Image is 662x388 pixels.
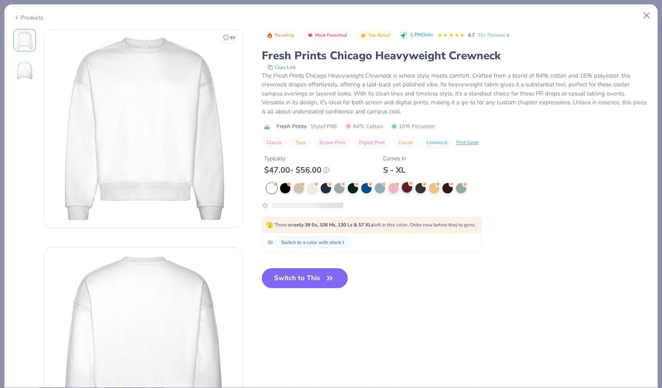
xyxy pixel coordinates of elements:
[275,33,294,37] span: Trending
[391,122,435,131] span: 16% Polyester
[15,61,34,80] img: Back
[422,137,452,148] button: Crewneck
[230,36,235,40] span: 63
[262,71,649,116] div: The Fresh Prints Chicago Heavyweight Crewneck is where style meets comfort. Crafted from a blend ...
[262,137,287,148] button: Classic
[360,32,366,39] img: Top Rated sort
[276,122,307,131] span: Fresh Prints
[267,32,273,39] img: Trending sort
[383,165,406,175] div: S - XL
[15,31,34,50] img: Front
[456,139,479,146] div: Print Guide
[265,63,298,71] button: copy to clipboard
[311,122,337,131] span: Style FP88
[266,221,273,229] span: 🫣
[307,32,313,39] img: Most Favorited sort
[266,239,273,246] span: Or
[639,8,654,23] button: Close
[345,122,383,131] span: 84% Cotton
[383,154,406,163] div: Comes In
[354,137,389,148] button: Digital Print
[281,239,341,246] div: Switch to a color with stock
[291,137,311,148] button: Tops
[468,32,475,38] span: 4.7
[44,29,242,228] img: Front
[368,33,390,37] span: Top Rated
[264,165,329,175] div: $ 47.00 - $ 56.00
[264,154,329,163] div: Typically
[14,14,43,22] div: Products
[262,48,649,63] div: Fresh Prints Chicago Heavyweight Crewneck
[219,32,239,43] button: Like
[315,137,350,148] button: Screen Print
[266,222,476,228] span: There are left in this color. Order now before they're gone.
[263,30,298,41] button: Badge Button
[478,31,511,39] a: 10+ Reviews
[356,30,394,41] button: Badge Button
[276,237,351,248] button: Switch to a color with stock
[410,32,433,39] span: 1.7M Clicks
[393,137,418,148] button: Casual
[438,29,465,42] div: 4.7 Stars
[262,268,348,288] button: Switch to This
[315,33,347,37] span: Most Favorited
[303,30,351,41] button: Badge Button
[262,124,273,130] img: brand logo
[294,222,374,228] strong: only 39 Ss, 106 Ms, 130 Ls & 57 XLs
